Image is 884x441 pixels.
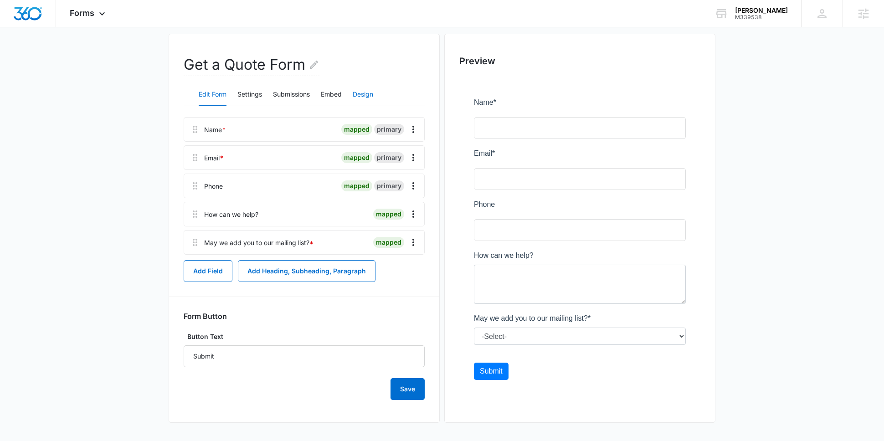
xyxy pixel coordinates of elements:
div: Phone [204,181,223,191]
div: How can we help? [204,210,258,219]
div: account id [735,14,788,21]
div: mapped [341,180,372,191]
button: Add Field [184,260,232,282]
div: Email [204,153,224,163]
div: primary [374,152,404,163]
button: Overflow Menu [406,235,421,250]
h3: Form Button [184,312,227,321]
img: logo_orange.svg [15,15,22,22]
div: mapped [341,124,372,135]
button: Overflow Menu [406,150,421,165]
span: Forms [70,8,94,18]
button: Save [391,378,425,400]
button: Overflow Menu [406,179,421,193]
div: Domain Overview [35,54,82,60]
button: Overflow Menu [406,207,421,221]
div: mapped [373,209,404,220]
div: account name [735,7,788,14]
div: Keywords by Traffic [101,54,154,60]
div: primary [374,180,404,191]
div: Domain: [DOMAIN_NAME] [24,24,100,31]
button: Settings [237,84,262,106]
button: Overflow Menu [406,122,421,137]
div: v 4.0.25 [26,15,45,22]
div: mapped [341,152,372,163]
button: Edit Form [199,84,226,106]
button: Add Heading, Subheading, Paragraph [238,260,375,282]
div: primary [374,124,404,135]
button: Submissions [273,84,310,106]
img: tab_keywords_by_traffic_grey.svg [91,53,98,60]
h2: Preview [459,54,700,68]
div: May we add you to our mailing list? [204,238,314,247]
div: Name [204,125,226,134]
div: mapped [373,237,404,248]
span: Submit [6,270,29,278]
label: Button Text [184,332,425,342]
h2: Get a Quote Form [184,54,319,76]
img: website_grey.svg [15,24,22,31]
button: Edit Form Name [308,54,319,76]
button: Embed [321,84,342,106]
img: tab_domain_overview_orange.svg [25,53,32,60]
button: Design [353,84,373,106]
